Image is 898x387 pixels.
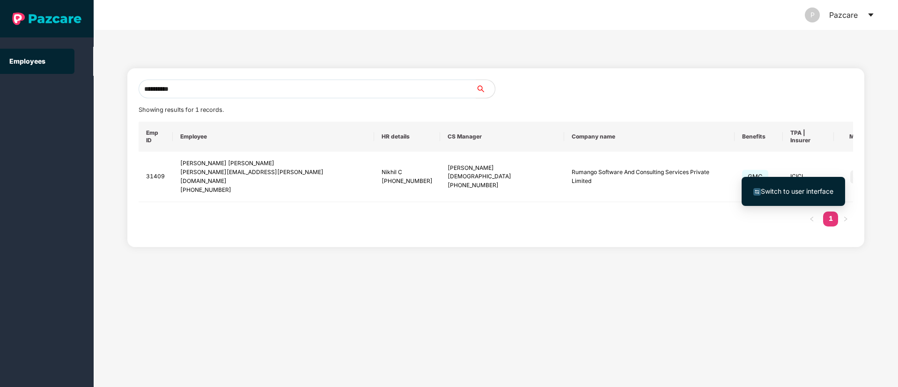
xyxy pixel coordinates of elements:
div: [PHONE_NUMBER] [448,181,557,190]
th: Benefits [735,122,783,152]
div: [PHONE_NUMBER] [382,177,433,186]
button: search [476,80,495,98]
li: Next Page [838,212,853,226]
td: Rumango Software And Consulting Services Private Limited [564,152,735,202]
div: [PHONE_NUMBER] [180,186,367,195]
span: right [843,216,848,222]
th: TPA | Insurer [783,122,834,152]
li: 1 [823,212,838,226]
th: HR details [374,122,440,152]
div: Nikhil C [382,168,433,177]
span: search [476,85,495,93]
div: [PERSON_NAME][EMAIL_ADDRESS][PERSON_NAME][DOMAIN_NAME] [180,168,367,186]
button: right [838,212,853,226]
span: left [809,216,815,222]
a: Employees [9,57,45,65]
span: Showing results for 1 records. [139,106,224,113]
th: Company name [564,122,735,152]
span: caret-down [867,11,875,19]
div: [PERSON_NAME][DEMOGRAPHIC_DATA] [448,164,557,182]
div: [PERSON_NAME] [PERSON_NAME] [180,159,367,168]
span: P [810,7,815,22]
li: Previous Page [804,212,819,226]
td: 31409 [139,152,173,202]
img: svg+xml;base64,PHN2ZyB4bWxucz0iaHR0cDovL3d3dy53My5vcmcvMjAwMC9zdmciIHdpZHRoPSIxNiIgaGVpZ2h0PSIxNi... [753,188,761,196]
button: left [804,212,819,226]
span: Switch to user interface [761,187,833,195]
th: Emp ID [139,122,173,152]
th: More [834,122,870,152]
a: 1 [823,212,838,226]
th: CS Manager [440,122,564,152]
img: icon [850,170,863,183]
th: Employee [173,122,374,152]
